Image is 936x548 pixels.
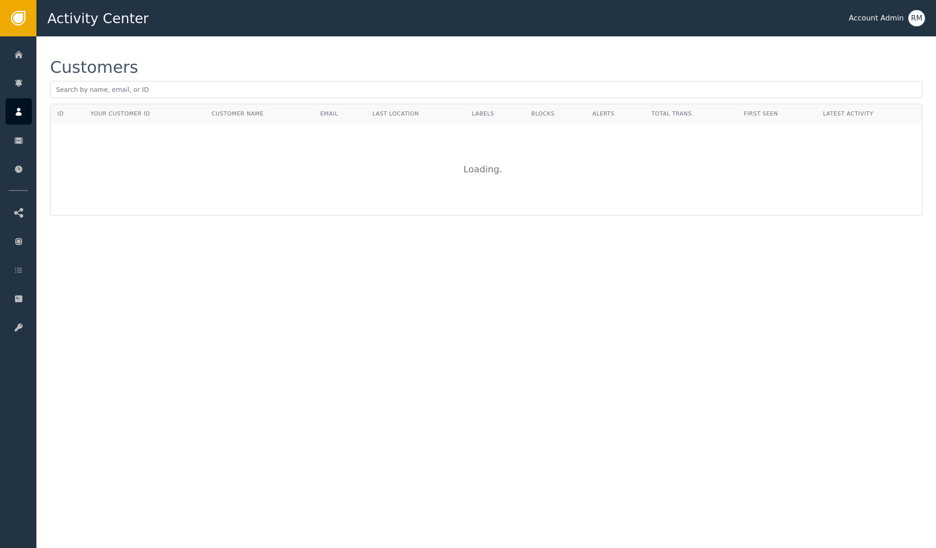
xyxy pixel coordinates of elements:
span: Activity Center [47,8,149,29]
div: Your Customer ID [91,110,150,118]
button: RM [908,10,925,26]
div: Email [320,110,359,118]
div: Labels [472,110,518,118]
div: First Seen [744,110,809,118]
div: Last Location [372,110,458,118]
div: Account Admin [849,13,904,24]
div: Loading . [463,162,509,176]
div: Customer Name [212,110,307,118]
div: Alerts [592,110,638,118]
div: Total Trans. [651,110,730,118]
input: Search by name, email, or ID [50,81,922,98]
div: Blocks [531,110,579,118]
div: Customers [50,59,138,75]
div: Latest Activity [823,110,915,118]
div: ID [57,110,64,118]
